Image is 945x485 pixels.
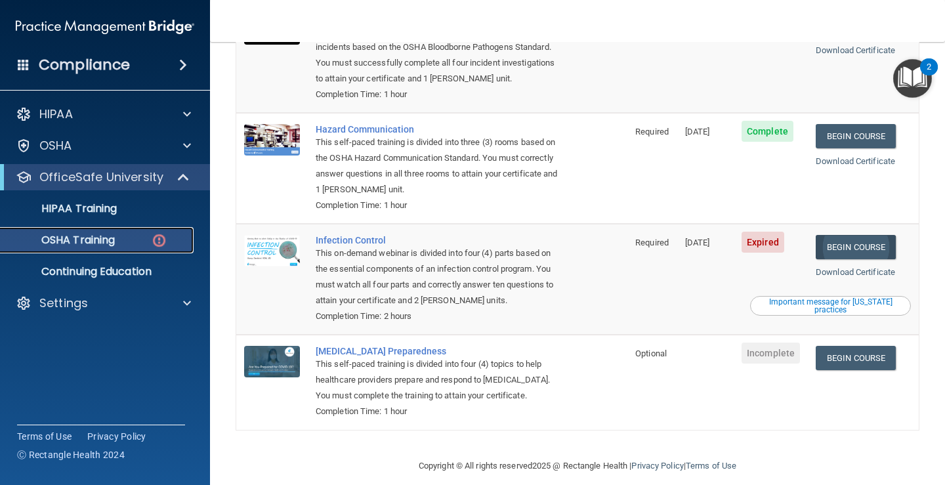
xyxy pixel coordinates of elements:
p: OfficeSafe University [39,169,163,185]
h4: Compliance [39,56,130,74]
span: Incomplete [742,343,800,364]
p: Continuing Education [9,265,188,278]
span: Expired [742,232,784,253]
span: Required [635,238,669,247]
div: Important message for [US_STATE] practices [752,298,909,314]
p: HIPAA [39,106,73,122]
a: Hazard Communication [316,124,562,135]
a: Download Certificate [816,45,895,55]
a: Begin Course [816,346,896,370]
a: Infection Control [316,235,562,245]
div: This self-paced training is divided into four (4) exposure incidents based on the OSHA Bloodborne... [316,24,562,87]
p: OSHA [39,138,72,154]
div: 2 [927,67,931,84]
a: Settings [16,295,191,311]
div: This self-paced training is divided into four (4) topics to help healthcare providers prepare and... [316,356,562,404]
span: Optional [635,348,667,358]
div: Completion Time: 1 hour [316,404,562,419]
a: [MEDICAL_DATA] Preparedness [316,346,562,356]
a: Begin Course [816,124,896,148]
span: Complete [742,121,793,142]
div: Completion Time: 1 hour [316,198,562,213]
p: OSHA Training [9,234,115,247]
a: HIPAA [16,106,191,122]
a: OfficeSafe University [16,169,190,185]
a: Download Certificate [816,267,895,277]
span: Ⓒ Rectangle Health 2024 [17,448,125,461]
button: Read this if you are a dental practitioner in the state of CA [750,296,911,316]
a: Privacy Policy [631,461,683,471]
div: This on-demand webinar is divided into four (4) parts based on the essential components of an inf... [316,245,562,308]
p: Settings [39,295,88,311]
p: HIPAA Training [9,202,117,215]
div: Completion Time: 2 hours [316,308,562,324]
div: This self-paced training is divided into three (3) rooms based on the OSHA Hazard Communication S... [316,135,562,198]
span: Required [635,127,669,137]
a: Privacy Policy [87,430,146,443]
div: Completion Time: 1 hour [316,87,562,102]
span: [DATE] [685,127,710,137]
a: Terms of Use [686,461,736,471]
a: Terms of Use [17,430,72,443]
img: danger-circle.6113f641.png [151,232,167,249]
a: OSHA [16,138,191,154]
img: PMB logo [16,14,194,40]
button: Open Resource Center, 2 new notifications [893,59,932,98]
a: Download Certificate [816,156,895,166]
a: Begin Course [816,235,896,259]
span: [DATE] [685,238,710,247]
